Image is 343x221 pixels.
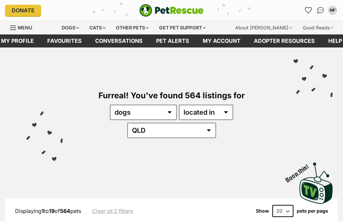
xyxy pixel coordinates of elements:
[298,21,338,34] div: Good Reads
[92,208,133,214] a: Clear all 2 filters
[15,208,81,214] span: Displaying to of pets
[247,34,322,47] a: Adopter resources
[154,21,210,34] div: Get pet support
[98,91,245,100] span: Furreal! You've found 564 listings for
[60,208,70,214] strong: 564
[88,34,149,47] a: conversations
[327,5,338,16] button: My account
[139,4,204,17] img: logo-e224e6f780fb5917bec1dbf3a21bbac754714ae5b6737aabdf751b685950b380.svg
[139,4,204,17] a: PetRescue
[10,21,37,33] a: Menu
[5,5,41,16] a: Donate
[196,34,247,47] a: My account
[303,5,314,16] a: Favourites
[85,21,110,34] div: Cats
[297,208,328,214] label: pets per page
[303,5,338,16] ul: Account quick links
[42,208,44,214] strong: 1
[317,7,324,14] img: chat-41dd97257d64d25036548639549fe6c8038ab92f7586957e7f3b1b290dea8141.svg
[284,159,315,183] span: Boop this!
[18,25,32,30] span: Menu
[57,21,84,34] div: Dogs
[41,34,88,47] a: Favourites
[299,156,333,205] a: Boop this!
[111,21,153,34] div: Other pets
[49,208,55,214] strong: 19
[256,208,269,214] span: Show
[299,162,333,204] img: PetRescue TV logo
[315,5,326,16] a: Conversations
[149,34,196,47] a: Pet alerts
[329,7,336,14] div: NF
[230,21,297,34] div: About [PERSON_NAME]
